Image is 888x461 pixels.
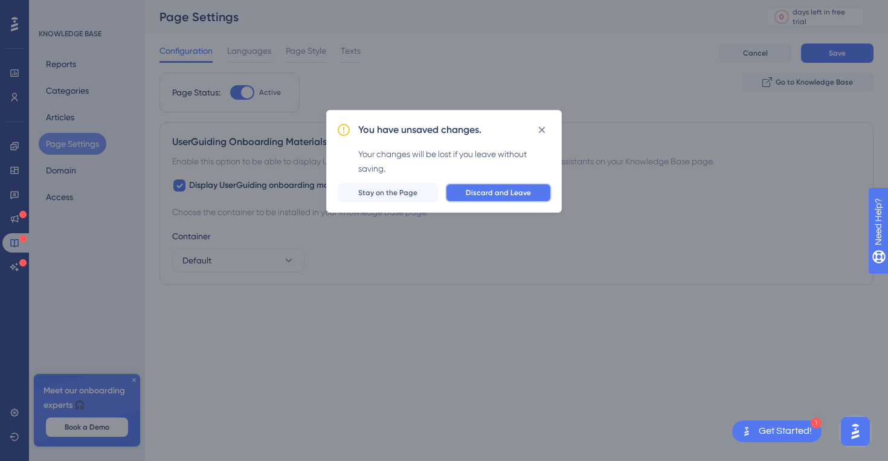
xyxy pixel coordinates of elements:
[732,421,822,442] div: Open Get Started! checklist, remaining modules: 1
[837,413,874,450] iframe: UserGuiding AI Assistant Launcher
[358,188,417,198] span: Stay on the Page
[28,3,76,18] span: Need Help?
[466,188,531,198] span: Discard and Leave
[811,417,822,428] div: 1
[759,425,812,438] div: Get Started!
[358,123,481,137] h2: You have unsaved changes.
[739,424,754,439] img: launcher-image-alternative-text
[358,147,552,176] div: Your changes will be lost if you leave without saving.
